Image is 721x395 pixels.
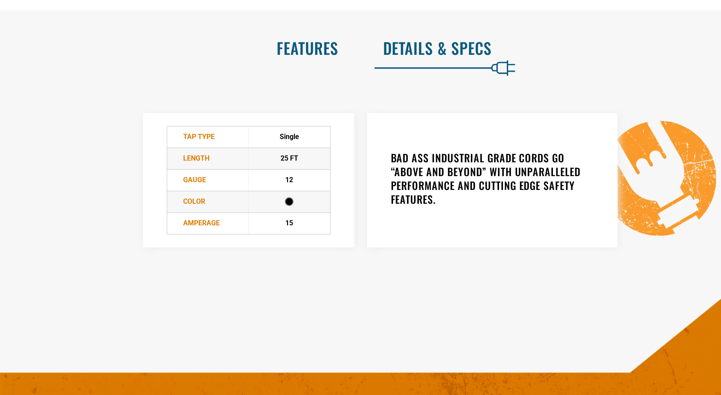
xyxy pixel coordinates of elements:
[391,151,594,206] h3: BAD ASS INDUSTRIAL GRADE CORDS GO “ABOVE AND BEYOND” WITH UNPARALLELED PERFORMANCE AND CUTTING ED...
[249,175,330,185] div: 12
[167,169,249,191] td: Gauge
[249,153,330,164] div: 25 FT
[167,212,249,234] td: Amperage
[167,191,249,212] td: Color
[167,126,249,148] td: TAP Type
[383,39,703,57] h2: Details & Specs
[18,39,338,57] h2: Features
[249,126,331,148] td: Single
[249,212,331,234] td: 15
[167,148,249,169] td: Length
